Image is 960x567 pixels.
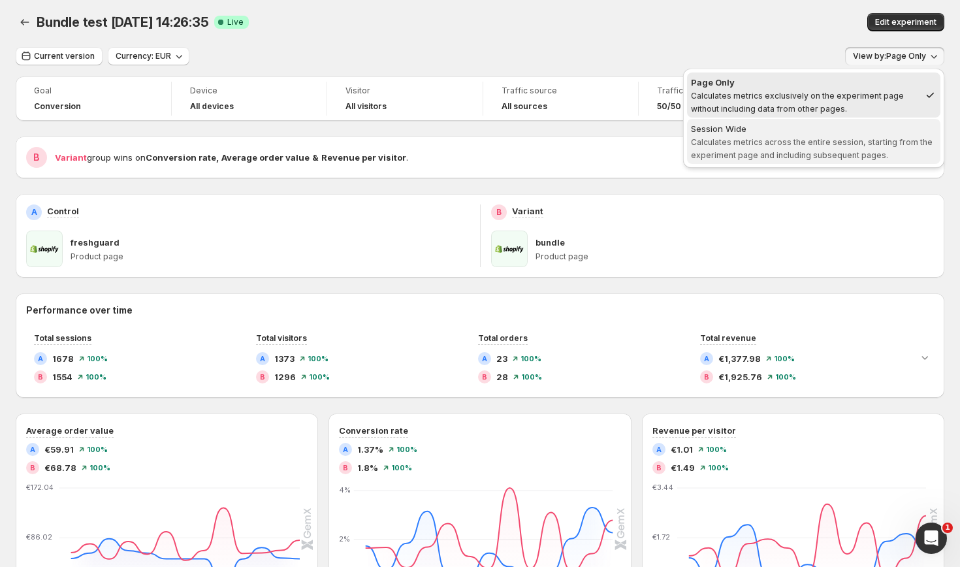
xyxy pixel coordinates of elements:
[853,51,926,61] span: View by: Page Only
[16,47,103,65] button: Current version
[691,91,904,114] span: Calculates metrics exclusively on the experiment page without including data from other pages.
[274,370,296,383] span: 1296
[536,236,565,249] p: bundle
[190,84,309,113] a: DeviceAll devices
[345,84,464,113] a: VisitorAll visitors
[260,355,265,363] h2: A
[657,84,776,113] a: Traffic split50/50
[34,333,91,343] span: Total sessions
[652,533,670,542] text: €1.72
[502,101,547,112] h4: All sources
[44,443,74,456] span: €59.91
[482,355,487,363] h2: A
[44,461,76,474] span: €68.78
[704,373,709,381] h2: B
[942,523,953,533] span: 1
[30,464,35,472] h2: B
[656,464,662,472] h2: B
[339,485,351,494] text: 4%
[34,86,153,96] span: Goal
[34,101,81,112] span: Conversion
[55,152,87,163] span: Variant
[391,464,412,472] span: 100 %
[345,101,387,112] h4: All visitors
[16,13,34,31] button: Back
[71,236,120,249] p: freshguard
[521,373,542,381] span: 100 %
[343,464,348,472] h2: B
[256,333,307,343] span: Total visitors
[496,207,502,218] h2: B
[34,51,95,61] span: Current version
[775,373,796,381] span: 100 %
[34,84,153,113] a: GoalConversion
[396,445,417,453] span: 100 %
[708,464,729,472] span: 100 %
[26,483,54,492] text: €172.04
[916,348,934,366] button: Expand chart
[308,355,328,363] span: 100 %
[657,101,681,112] span: 50/50
[704,355,709,363] h2: A
[718,352,761,365] span: €1,377.98
[520,355,541,363] span: 100 %
[774,355,795,363] span: 100 %
[656,445,662,453] h2: A
[845,47,944,65] button: View by:Page Only
[357,461,378,474] span: 1.8%
[867,13,944,31] button: Edit experiment
[691,137,933,160] span: Calculates metrics across the entire session, starting from the experiment page and including sub...
[671,443,693,456] span: €1.01
[657,86,776,96] span: Traffic split
[37,14,209,30] span: Bundle test [DATE] 14:26:35
[339,424,408,437] h3: Conversion rate
[482,373,487,381] h2: B
[706,445,727,453] span: 100 %
[190,86,309,96] span: Device
[221,152,310,163] strong: Average order value
[33,151,40,164] h2: B
[47,204,79,218] p: Control
[343,445,348,453] h2: A
[216,152,219,163] strong: ,
[87,355,108,363] span: 100 %
[691,76,920,89] div: Page Only
[671,461,695,474] span: €1.49
[491,231,528,267] img: bundle
[260,373,265,381] h2: B
[718,370,762,383] span: €1,925.76
[87,445,108,453] span: 100 %
[875,17,936,27] span: Edit experiment
[31,207,37,218] h2: A
[116,51,171,61] span: Currency: EUR
[700,333,756,343] span: Total revenue
[321,152,406,163] strong: Revenue per visitor
[916,523,947,554] iframe: Intercom live chat
[512,204,543,218] p: Variant
[496,352,507,365] span: 23
[309,373,330,381] span: 100 %
[357,443,383,456] span: 1.37%
[190,101,234,112] h4: All devices
[652,424,736,437] h3: Revenue per visitor
[71,251,470,262] p: Product page
[536,251,935,262] p: Product page
[26,231,63,267] img: freshguard
[312,152,319,163] strong: &
[26,424,114,437] h3: Average order value
[227,17,244,27] span: Live
[55,152,408,163] span: group wins on .
[502,86,620,96] span: Traffic source
[26,304,934,317] h2: Performance over time
[30,445,35,453] h2: A
[339,534,350,543] text: 2%
[274,352,295,365] span: 1373
[502,84,620,113] a: Traffic sourceAll sources
[38,373,43,381] h2: B
[38,355,43,363] h2: A
[652,483,674,492] text: €3.44
[86,373,106,381] span: 100 %
[345,86,464,96] span: Visitor
[496,370,508,383] span: 28
[146,152,216,163] strong: Conversion rate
